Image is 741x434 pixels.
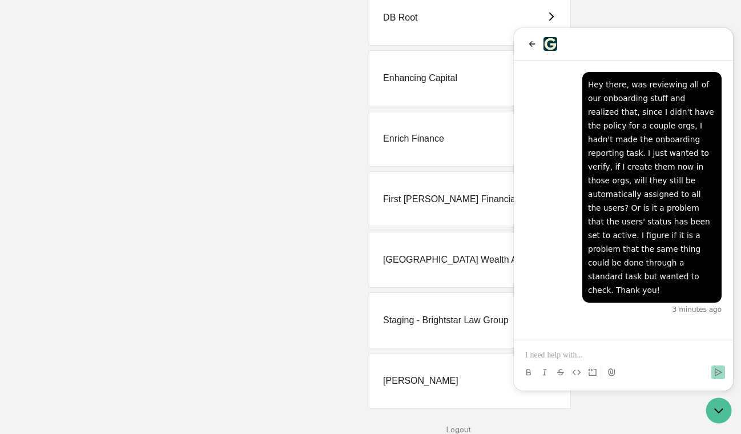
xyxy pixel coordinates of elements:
div: Staging - Brightstar Law Group [383,315,509,325]
div: Logout [211,425,706,434]
div: DB Root [383,13,417,23]
div: [PERSON_NAME] [383,376,458,386]
div: Enhancing Capital [383,73,457,83]
div: [GEOGRAPHIC_DATA] Wealth Advisors [383,255,546,265]
iframe: Open customer support [704,396,735,427]
div: Enrich Finance [383,134,444,144]
iframe: Customer support window [514,28,733,391]
div: First [PERSON_NAME] Financial [383,194,518,204]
